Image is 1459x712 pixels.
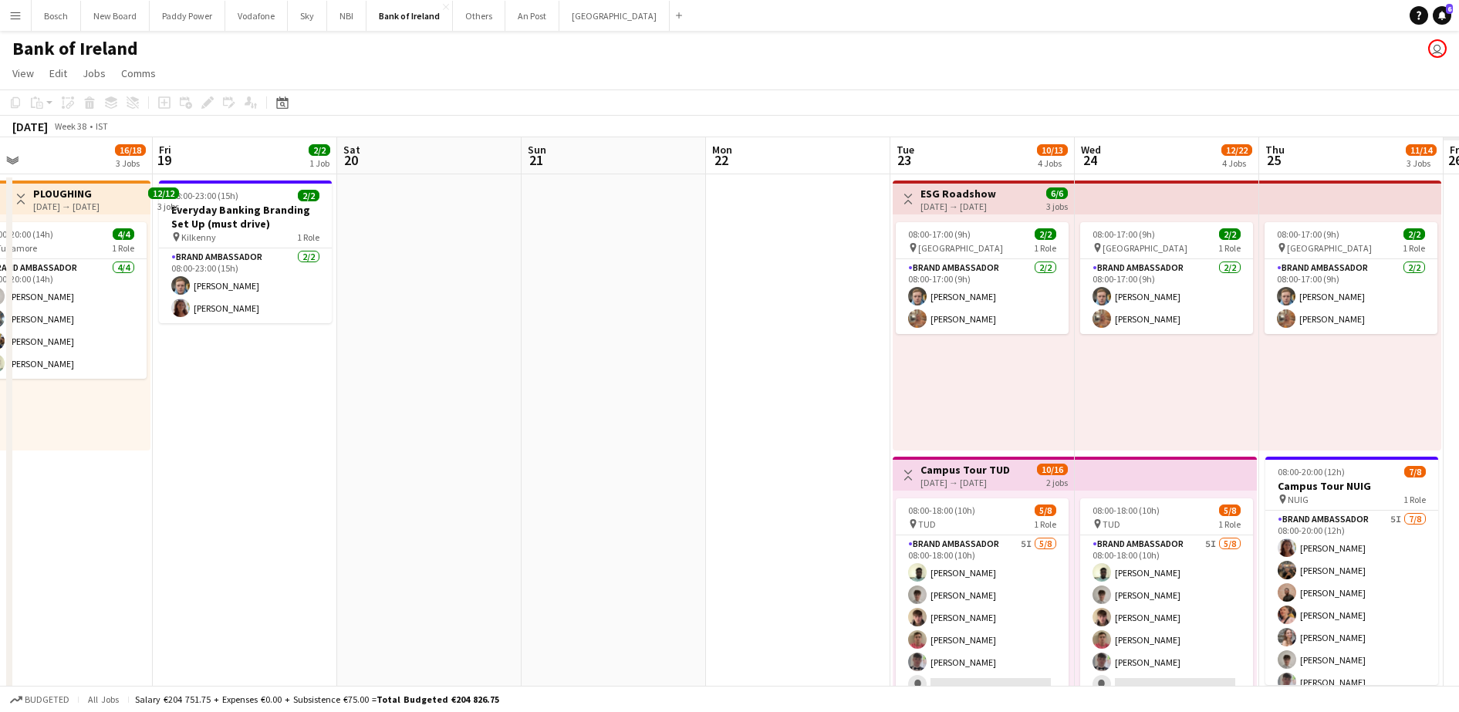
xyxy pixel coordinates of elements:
[83,66,106,80] span: Jobs
[505,1,559,31] button: An Post
[6,63,40,83] a: View
[115,63,162,83] a: Comms
[377,693,499,705] span: Total Budgeted €204 826.75
[453,1,505,31] button: Others
[51,120,89,132] span: Week 38
[327,1,366,31] button: NBI
[76,63,112,83] a: Jobs
[12,66,34,80] span: View
[81,1,150,31] button: New Board
[49,66,67,80] span: Edit
[559,1,670,31] button: [GEOGRAPHIC_DATA]
[8,691,72,708] button: Budgeted
[121,66,156,80] span: Comms
[96,120,108,132] div: IST
[85,693,122,705] span: All jobs
[1433,6,1451,25] a: 6
[43,63,73,83] a: Edit
[12,37,138,60] h1: Bank of Ireland
[25,694,69,705] span: Budgeted
[366,1,453,31] button: Bank of Ireland
[150,1,225,31] button: Paddy Power
[288,1,327,31] button: Sky
[1446,4,1453,14] span: 6
[1428,39,1447,58] app-user-avatar: Katie Shovlin
[12,119,48,134] div: [DATE]
[32,1,81,31] button: Bosch
[225,1,288,31] button: Vodafone
[135,693,499,705] div: Salary €204 751.75 + Expenses €0.00 + Subsistence €75.00 =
